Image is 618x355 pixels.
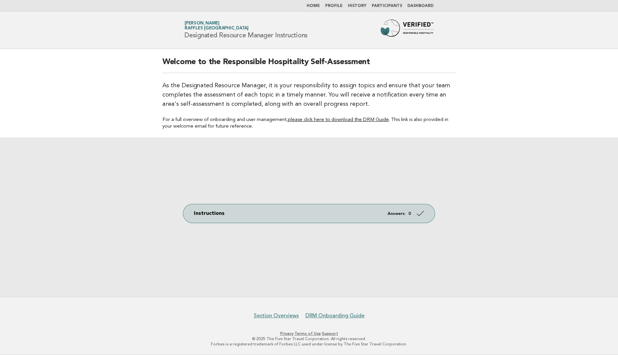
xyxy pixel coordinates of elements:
a: Privacy [280,331,293,336]
a: [PERSON_NAME]Raffles [GEOGRAPHIC_DATA] [185,21,249,30]
a: Dashboard [407,4,433,8]
a: Instructions Answers: 0 [183,204,435,223]
p: © 2025 The Five Star Travel Corporation. All rights reserved. [107,336,511,341]
strong: 0 [408,212,411,216]
p: For a full overview of onboarding and user management, . This link is also provided in your welco... [162,117,456,130]
a: Terms of Use [294,331,321,336]
p: · · [107,331,511,336]
a: Support [322,331,338,336]
a: Home [307,4,320,8]
a: Participants [372,4,402,8]
a: Profile [325,4,343,8]
a: Section Overviews [254,312,299,319]
p: Forbes is a registered trademark of Forbes LLC used under license by The Five Star Travel Corpora... [107,341,511,347]
h1: Designated Resource Manager Instructions [185,21,308,39]
a: please click here to download the DRM Guide [288,117,389,122]
a: History [348,4,366,8]
p: As the Designated Resource Manager, it is your responsibility to assign topics and ensure that yo... [162,81,456,109]
em: Answers: [388,212,406,216]
img: Forbes Travel Guide [381,20,433,41]
h2: Welcome to the Responsible Hospitality Self-Assessment [162,57,456,73]
span: Raffles [GEOGRAPHIC_DATA] [185,26,249,31]
a: DRM Onboarding Guide [305,312,364,319]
